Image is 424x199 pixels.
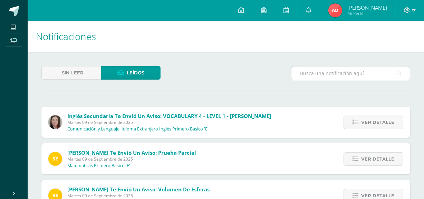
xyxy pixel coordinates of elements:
[67,149,196,156] span: [PERSON_NAME] te envió un aviso: Prueba Parcial
[361,116,394,129] span: Ver detalle
[67,156,196,162] span: Martes 09 de Septiembre de 2025
[67,163,130,169] p: Matemáticas Primero Básico 'E'
[347,4,387,11] span: [PERSON_NAME]
[36,30,96,43] span: Notificaciones
[41,66,101,80] a: Sin leer
[67,186,210,193] span: [PERSON_NAME] te envió un aviso: Volumen de esferas
[361,153,394,165] span: Ver detalle
[48,152,62,166] img: 03c2987289e60ca238394da5f82a525a.png
[67,112,271,119] span: Inglés Secundaria te envió un aviso: VOCABULARY 4 - LEVEL 1 - [PERSON_NAME]
[62,66,84,79] span: Sin leer
[291,66,410,80] input: Busca una notificación aquí
[48,115,62,129] img: 8af0450cf43d44e38c4a1497329761f3.png
[67,126,209,132] p: Comunicación y Lenguaje, Idioma Extranjero Inglés Primero Básico 'E'
[67,119,271,125] span: Martes 09 de Septiembre de 2025
[101,66,161,80] a: Leídos
[347,10,387,16] span: Mi Perfil
[127,66,144,79] span: Leídos
[328,3,342,17] img: 2b36d78c5330a76a8219e346466025d2.png
[67,193,210,199] span: Martes 09 de Septiembre de 2025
